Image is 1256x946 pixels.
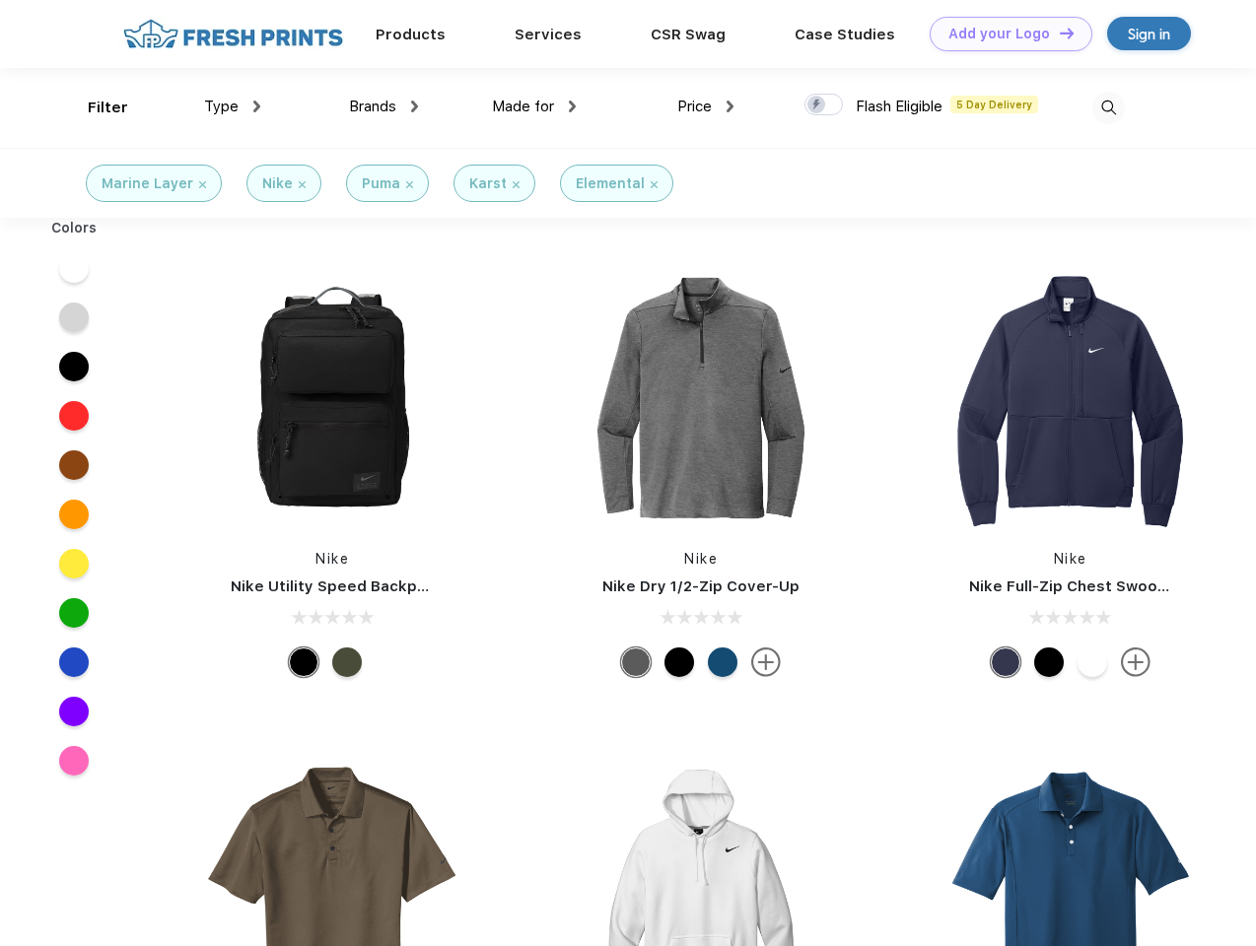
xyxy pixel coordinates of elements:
div: Filter [88,97,128,119]
img: func=resize&h=266 [570,267,832,529]
a: CSR Swag [651,26,726,43]
div: Elemental [576,173,645,194]
a: Nike Dry 1/2-Zip Cover-Up [602,577,800,595]
img: func=resize&h=266 [940,267,1202,529]
span: Flash Eligible [856,98,942,115]
div: Sign in [1128,23,1170,45]
div: Nike [262,173,293,194]
span: Type [204,98,239,115]
img: filter_cancel.svg [406,181,413,188]
span: Made for [492,98,554,115]
div: Marine Layer [102,173,193,194]
img: more.svg [1121,647,1151,677]
div: Cargo Khaki [332,647,362,677]
img: fo%20logo%202.webp [117,17,349,51]
span: Brands [349,98,396,115]
a: Nike Full-Zip Chest Swoosh Jacket [969,577,1231,595]
img: filter_cancel.svg [199,181,206,188]
img: desktop_search.svg [1092,92,1125,124]
div: Karst [469,173,507,194]
a: Nike [684,551,718,567]
a: Nike [1054,551,1087,567]
img: func=resize&h=266 [201,267,463,529]
a: Nike Utility Speed Backpack [231,577,444,595]
img: dropdown.png [569,101,576,112]
div: Puma [362,173,400,194]
span: 5 Day Delivery [950,96,1038,113]
div: Black [1034,647,1064,677]
div: Black [289,647,318,677]
span: Price [677,98,712,115]
div: Black [664,647,694,677]
div: Colors [36,218,112,238]
img: dropdown.png [253,101,260,112]
img: dropdown.png [411,101,418,112]
img: dropdown.png [727,101,733,112]
div: White [1078,647,1107,677]
div: Black Heather [621,647,651,677]
img: more.svg [751,647,781,677]
a: Nike [315,551,349,567]
img: DT [1060,28,1074,38]
img: filter_cancel.svg [299,181,306,188]
div: Add your Logo [948,26,1050,42]
a: Products [376,26,446,43]
div: Gym Blue [708,647,737,677]
a: Services [515,26,582,43]
a: Sign in [1107,17,1191,50]
img: filter_cancel.svg [651,181,658,188]
div: Midnight Navy [991,647,1020,677]
img: filter_cancel.svg [513,181,520,188]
